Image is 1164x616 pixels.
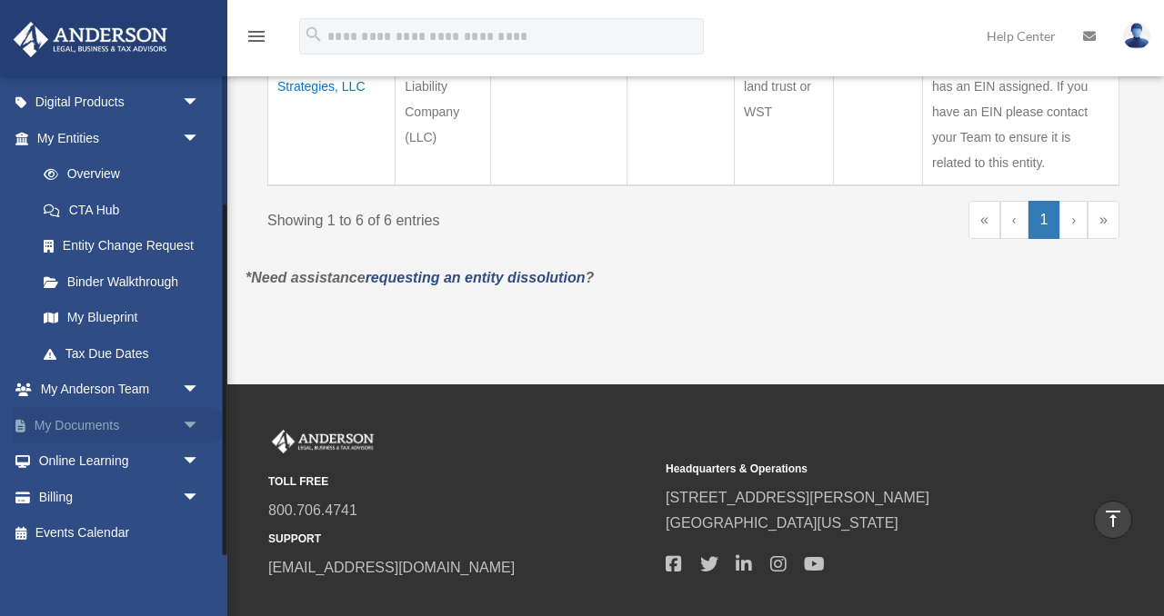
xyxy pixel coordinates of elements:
td: Limited Liability Company (LLC) [396,39,491,186]
a: My Documentsarrow_drop_down [13,407,227,443]
small: TOLL FREE [268,472,653,492]
a: Events Calendar [13,515,227,551]
i: vertical_align_top [1102,508,1124,530]
span: arrow_drop_down [182,479,218,516]
td: Trustee of land trust or WST [735,39,834,186]
td: [US_STATE] [627,39,735,186]
a: requesting an entity dissolution [366,270,586,285]
span: arrow_drop_down [182,372,218,409]
span: arrow_drop_down [182,120,218,157]
a: Online Learningarrow_drop_down [13,443,227,480]
a: CTA Hub [25,192,218,228]
a: Digital Productsarrow_drop_down [13,84,227,121]
small: SUPPORT [268,530,653,549]
a: Last [1088,201,1119,239]
img: Anderson Advisors Platinum Portal [268,430,377,453]
a: Binder Walkthrough [25,263,218,300]
a: [STREET_ADDRESS][PERSON_NAME] [666,490,929,505]
span: arrow_drop_down [182,407,218,444]
td: Superior Property Strategies, LLC [268,39,396,186]
small: Headquarters & Operations [666,460,1050,479]
a: My Anderson Teamarrow_drop_down [13,372,227,408]
a: Billingarrow_drop_down [13,479,227,515]
a: My Blueprint [25,300,218,336]
td: Disregarded Entity [491,39,627,186]
div: Showing 1 to 6 of 6 entries [267,201,680,233]
a: [EMAIL_ADDRESS][DOMAIN_NAME] [268,560,515,575]
a: First [968,201,1000,239]
i: menu [246,25,267,47]
em: *Need assistance ? [246,270,594,285]
a: Tax Due Dates [25,335,218,372]
a: 800.706.4741 [268,502,357,518]
a: Entity Change Request [25,228,218,264]
span: arrow_drop_down [182,84,218,122]
img: Anderson Advisors Platinum Portal [8,22,173,57]
a: Next [1059,201,1088,239]
a: My Entitiesarrow_drop_down [13,120,218,156]
td: You can apply once this entity has an EIN assigned. If you have an EIN please contact your Team t... [922,39,1119,186]
i: search [304,25,324,45]
a: menu [246,32,267,47]
a: Overview [25,156,209,193]
a: 1 [1029,201,1060,239]
a: vertical_align_top [1094,501,1132,539]
a: [GEOGRAPHIC_DATA][US_STATE] [666,515,898,531]
a: Previous [1000,201,1029,239]
td: [DATE] [834,39,923,186]
span: arrow_drop_down [182,443,218,481]
img: User Pic [1123,23,1150,49]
